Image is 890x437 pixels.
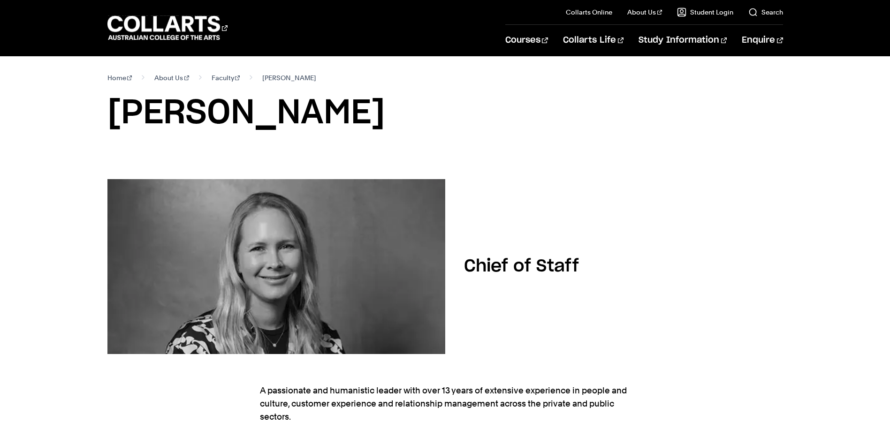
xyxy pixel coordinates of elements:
[260,384,631,423] p: A passionate and humanistic leader with over 13 years of extensive experience in people and cultu...
[677,8,733,17] a: Student Login
[154,71,189,84] a: About Us
[563,25,624,56] a: Collarts Life
[464,258,579,275] h2: Chief of Staff
[627,8,662,17] a: About Us
[107,15,228,41] div: Go to homepage
[107,71,132,84] a: Home
[262,71,316,84] span: [PERSON_NAME]
[107,92,783,134] h1: [PERSON_NAME]
[742,25,783,56] a: Enquire
[748,8,783,17] a: Search
[505,25,548,56] a: Courses
[566,8,612,17] a: Collarts Online
[212,71,240,84] a: Faculty
[639,25,727,56] a: Study Information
